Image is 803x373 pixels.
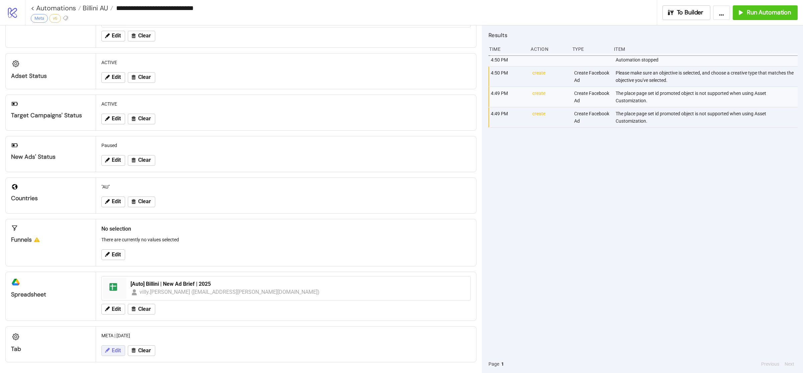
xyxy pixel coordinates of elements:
div: The place page set id promoted object is not supported when using Asset Customization. [615,87,799,107]
button: To Builder [662,5,711,20]
button: Edit [101,155,125,166]
span: Edit [112,306,121,312]
div: Meta [31,14,48,23]
span: Clear [138,33,151,39]
button: Clear [128,31,155,41]
div: [Auto] Billini | New Ad Brief | 2025 [130,280,466,288]
div: Action [530,43,567,55]
button: Clear [128,155,155,166]
div: Item [613,43,798,55]
div: Tab [11,345,90,353]
p: There are currently no values selected [101,236,471,243]
div: create [532,87,568,107]
span: Edit [112,348,121,354]
span: To Builder [677,9,704,16]
span: Edit [112,116,121,122]
button: 1 [499,360,506,368]
div: v6 [49,14,61,23]
div: Please make sure an objective is selected, and choose a creative type that matches the objective ... [615,67,799,87]
div: "AU" [99,180,473,193]
span: Clear [138,74,151,80]
button: Next [783,360,796,368]
button: Edit [101,304,125,315]
button: Clear [128,345,155,356]
div: 4:50 PM [490,53,527,66]
button: Clear [128,114,155,124]
h2: No selection [101,225,471,233]
button: Clear [128,197,155,207]
div: create [532,67,568,87]
span: Edit [112,74,121,80]
span: Edit [112,33,121,39]
span: Clear [138,306,151,312]
div: Time [488,43,525,55]
button: Edit [101,72,125,83]
span: Edit [112,157,121,163]
div: META | [DATE] [99,329,473,342]
div: ACTIVE [99,56,473,69]
div: 4:49 PM [490,107,527,127]
span: Page [488,360,499,368]
div: Create Facebook Ad [573,87,610,107]
div: create [532,107,568,127]
div: Type [572,43,609,55]
button: Edit [101,31,125,41]
div: Create Facebook Ad [573,67,610,87]
div: Automation stopped [615,53,799,66]
span: Edit [112,252,121,258]
div: 4:50 PM [490,67,527,87]
span: Billini AU [81,4,108,12]
span: Run Automation [747,9,791,16]
div: 4:49 PM [490,87,527,107]
div: Paused [99,139,473,152]
a: Billini AU [81,5,113,11]
div: Spreadsheet [11,291,90,298]
div: New Ads' Status [11,153,90,161]
button: Edit [101,345,125,356]
div: ACTIVE [99,98,473,110]
button: Clear [128,304,155,315]
button: Previous [759,360,781,368]
button: Edit [101,197,125,207]
div: Countries [11,195,90,202]
div: Funnels [11,236,90,244]
span: Clear [138,199,151,205]
button: Edit [101,114,125,124]
span: Clear [138,157,151,163]
span: Clear [138,348,151,354]
div: villy.[PERSON_NAME] ([EMAIL_ADDRESS][PERSON_NAME][DOMAIN_NAME]) [140,288,320,296]
div: Create Facebook Ad [573,107,610,127]
div: The place page set id promoted object is not supported when using Asset Customization. [615,107,799,127]
div: Target Campaigns' Status [11,112,90,119]
span: Clear [138,116,151,122]
h2: Results [488,31,798,39]
button: Clear [128,72,155,83]
button: Run Automation [733,5,798,20]
button: ... [713,5,730,20]
a: < Automations [31,5,81,11]
button: Edit [101,249,125,260]
span: Edit [112,199,121,205]
div: Adset Status [11,72,90,80]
